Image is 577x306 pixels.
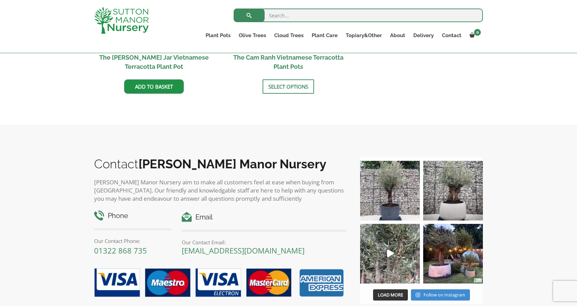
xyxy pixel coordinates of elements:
svg: Instagram [416,292,420,297]
a: Instagram Follow on Instagram [411,289,470,301]
a: [EMAIL_ADDRESS][DOMAIN_NAME] [182,245,305,256]
a: Contact [438,31,465,40]
a: Delivery [409,31,438,40]
span: Load More [378,292,403,298]
a: Cloud Trees [270,31,308,40]
img: A beautiful multi-stem Spanish Olive tree potted in our luxurious fibre clay pots 😍😍 [360,161,420,220]
span: Follow on Instagram [424,292,465,298]
a: Add to basket: “The Binh Duong Jar Vietnamese Terracotta Plant Pot” [124,79,184,94]
p: [PERSON_NAME] Manor Nursery aim to make all customers feel at ease when buying from [GEOGRAPHIC_D... [94,178,346,203]
a: 01322 868 735 [94,245,147,256]
svg: Play [387,249,394,257]
span: 0 [474,29,481,36]
a: Select options for “The Cam Ranh Vietnamese Terracotta Plant Pots” [263,79,314,94]
a: Plant Pots [202,31,235,40]
b: [PERSON_NAME] Manor Nursery [138,157,326,171]
a: Plant Care [308,31,342,40]
a: Olive Trees [235,31,270,40]
a: About [386,31,409,40]
p: Our Contact Phone: [94,237,172,245]
img: New arrivals Monday morning of beautiful olive trees 🤩🤩 The weather is beautiful this summer, gre... [360,224,420,284]
a: Play [360,224,420,284]
h4: Phone [94,211,172,221]
h2: Contact [94,157,346,171]
a: Topiary&Other [342,31,386,40]
button: Load More [373,289,408,301]
img: payment-options.png [89,264,346,302]
a: 0 [465,31,483,40]
h4: Email [182,212,346,223]
h2: The Cam Ranh Vietnamese Terracotta Plant Pots [228,50,348,74]
input: Search... [234,9,483,22]
h2: The [PERSON_NAME] Jar Vietnamese Terracotta Plant Pot [94,50,214,74]
img: Check out this beauty we potted at our nursery today ❤️‍🔥 A huge, ancient gnarled Olive tree plan... [423,161,483,220]
img: “The poetry of nature is never dead” 🪴🫒 A stunning beautiful customer photo has been sent into us... [423,224,483,284]
img: logo [94,7,149,34]
p: Our Contact Email: [182,238,346,246]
